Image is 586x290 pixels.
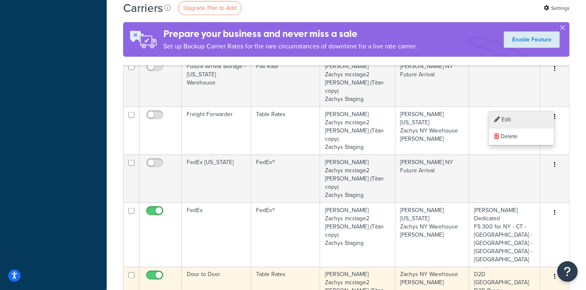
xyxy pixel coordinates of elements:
[183,4,236,12] span: Upgrade Plan to Add
[544,2,570,14] a: Settings
[251,59,320,107] td: Flat Rate
[489,112,554,128] a: Edit
[123,22,163,57] img: ad-rules-rateshop-fe6ec290ccb7230408bd80ed9643f0289d75e0ffd9eb532fc0e269fcd187b520.png
[251,155,320,203] td: FedEx®
[251,203,320,267] td: FedEx®
[163,27,417,41] h4: Prepare your business and never miss a sale
[469,203,540,267] td: [PERSON_NAME] Dedicated FS 300 for NY - CT - [GEOGRAPHIC_DATA] - [GEOGRAPHIC_DATA] - [GEOGRAPHIC_...
[182,203,251,267] td: FedEx
[320,107,395,155] td: [PERSON_NAME] Zachys mcstage2 [PERSON_NAME] (Titan copy) Zachys Staging
[396,203,469,267] td: [PERSON_NAME][US_STATE] Zachys NY Warehouse [PERSON_NAME]
[489,128,554,145] a: Delete
[396,107,469,155] td: [PERSON_NAME][US_STATE] Zachys NY Warehouse [PERSON_NAME]
[251,107,320,155] td: Table Rates
[396,59,469,107] td: [PERSON_NAME] NY Future Arrival
[557,261,578,282] button: Open Resource Center
[182,107,251,155] td: Freight Forwarder
[320,155,395,203] td: [PERSON_NAME] Zachys mcstage2 [PERSON_NAME] (Titan copy) Zachys Staging
[178,1,242,15] a: Upgrade Plan to Add
[182,59,251,107] td: Future Arrival Storage - [US_STATE] Warehouse
[504,32,560,48] a: Enable Feature
[320,59,395,107] td: [PERSON_NAME] Zachys mcstage2 [PERSON_NAME] (Titan copy) Zachys Staging
[320,203,395,267] td: [PERSON_NAME] Zachys mcstage2 [PERSON_NAME] (Titan copy) Zachys Staging
[396,155,469,203] td: [PERSON_NAME] NY Future Arrival
[163,41,417,52] p: Set up Backup Carrier Rates for the rare circumstances of downtime for a live rate carrier.
[182,155,251,203] td: FedEx [US_STATE]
